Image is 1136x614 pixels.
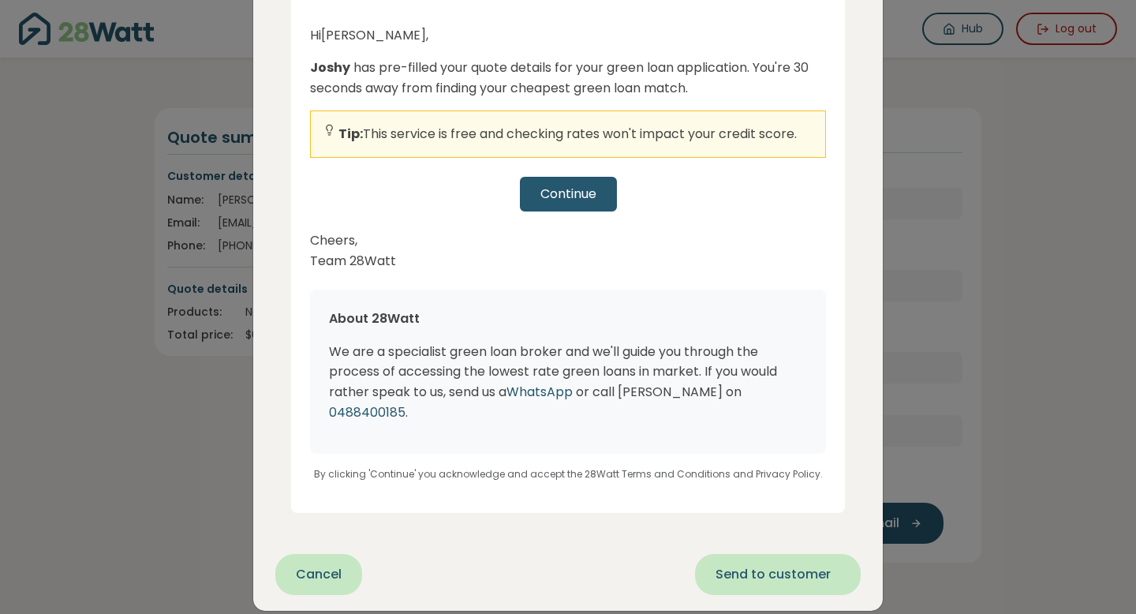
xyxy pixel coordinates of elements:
strong: Joshy [310,58,350,77]
p: We are a specialist green loan broker and we'll guide you through the process of accessing the lo... [329,342,807,422]
p: has pre-filled your quote details for your green loan application. You're 30 seconds away from fi... [310,58,826,98]
p: Cheers, Team 28Watt [310,230,826,271]
p: This service is free and checking rates won't impact your credit score. [338,124,797,144]
strong: Tip: [338,125,363,143]
span: About 28Watt [329,309,420,328]
span: WhatsApp [506,383,573,401]
button: Send to customer [695,554,861,595]
span: Cancel [296,565,342,584]
span: 0488400185 [329,403,405,421]
p: By clicking 'Continue' you acknowledge and accept the 28Watt Terms and Conditions and Privacy Pol... [310,454,826,481]
span: Send to customer [716,565,831,584]
p: Hi [PERSON_NAME] , [310,25,826,46]
button: Cancel [275,554,362,595]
